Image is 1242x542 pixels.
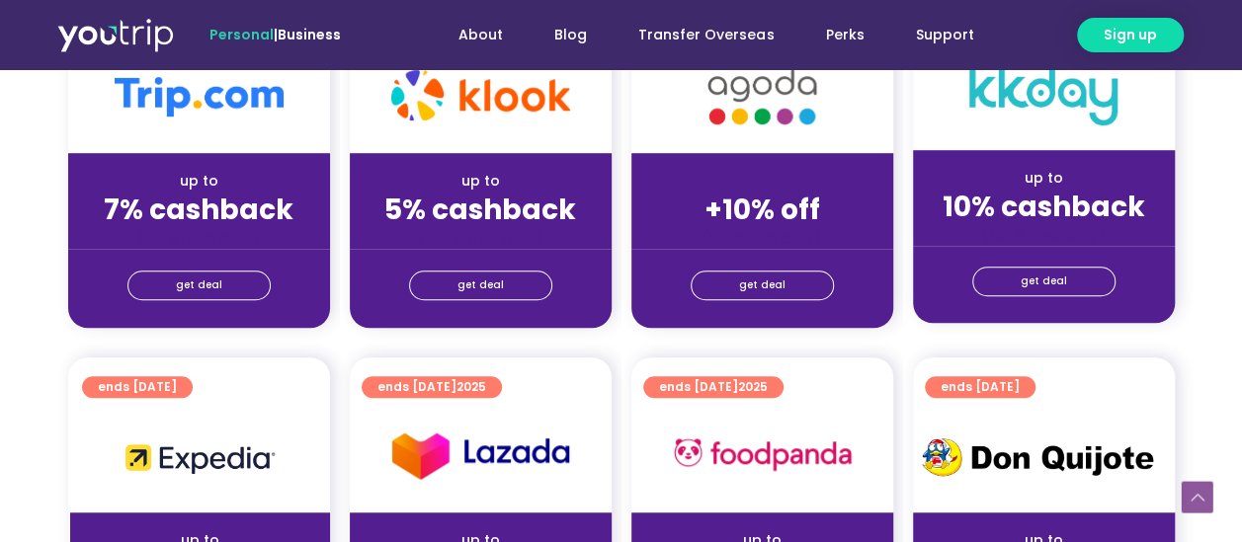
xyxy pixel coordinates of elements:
span: 2025 [738,378,768,395]
a: get deal [127,271,271,300]
span: 2025 [456,378,486,395]
div: up to [929,168,1159,189]
a: Business [278,25,341,44]
a: ends [DATE]2025 [362,376,502,398]
a: Sign up [1077,18,1184,52]
span: get deal [1021,268,1067,295]
strong: 7% cashback [104,191,293,229]
span: get deal [457,271,504,299]
span: Personal [209,25,274,44]
nav: Menu [394,17,999,53]
a: get deal [972,267,1116,296]
a: ends [DATE] [82,376,193,398]
strong: 10% cashback [943,188,1145,226]
span: ends [DATE] [377,376,486,398]
div: (for stays only) [84,228,314,249]
a: Transfer Overseas [613,17,799,53]
span: ends [DATE] [98,376,177,398]
span: | [209,25,341,44]
a: About [433,17,529,53]
div: up to [366,171,596,192]
span: get deal [739,271,786,299]
div: (for stays only) [929,225,1159,246]
a: ends [DATE] [925,376,1035,398]
span: Sign up [1104,25,1157,45]
strong: 5% cashback [384,191,576,229]
a: get deal [409,271,552,300]
div: (for stays only) [647,228,877,249]
span: up to [744,171,781,191]
strong: +10% off [704,191,820,229]
a: Support [889,17,999,53]
a: ends [DATE]2025 [643,376,784,398]
div: (for stays only) [366,228,596,249]
a: Blog [529,17,613,53]
span: ends [DATE] [941,376,1020,398]
span: ends [DATE] [659,376,768,398]
span: get deal [176,271,222,299]
a: Perks [799,17,889,53]
a: get deal [691,271,834,300]
div: up to [84,171,314,192]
